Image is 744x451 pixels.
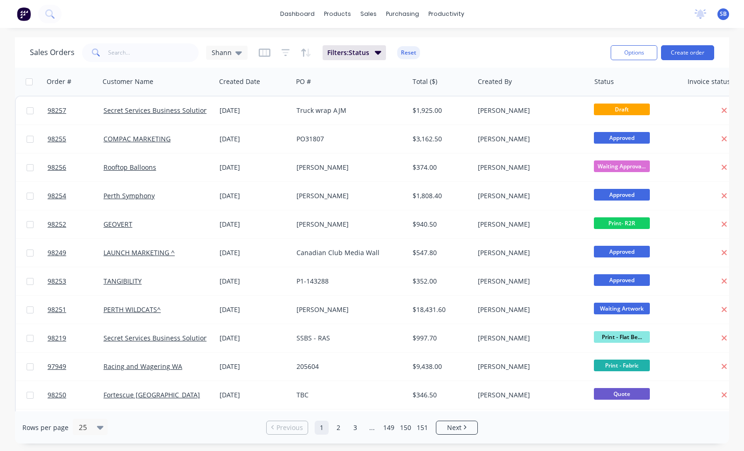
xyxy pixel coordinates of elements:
[478,106,581,115] div: [PERSON_NAME]
[413,163,467,172] div: $374.00
[478,390,581,400] div: [PERSON_NAME]
[103,333,215,342] a: Secret Services Business Solutions*
[319,7,356,21] div: products
[415,421,429,435] a: Page 151
[661,45,714,60] button: Create order
[296,134,400,144] div: PO31807
[103,191,155,200] a: Perth Symphony
[219,77,260,86] div: Created Date
[447,423,462,432] span: Next
[220,106,289,115] div: [DATE]
[296,390,400,400] div: TBC
[103,277,142,285] a: TANGIBILITY
[478,77,512,86] div: Created By
[594,160,650,172] span: Waiting Approva...
[688,77,730,86] div: Invoice status
[103,362,182,371] a: Racing and Wagering WA
[381,7,424,21] div: purchasing
[48,163,66,172] span: 98256
[478,333,581,343] div: [PERSON_NAME]
[296,220,400,229] div: [PERSON_NAME]
[399,421,413,435] a: Page 150
[48,324,103,352] a: 98219
[48,277,66,286] span: 98253
[296,77,311,86] div: PO #
[220,333,289,343] div: [DATE]
[594,217,650,229] span: Print- R2R
[220,305,289,314] div: [DATE]
[424,7,469,21] div: productivity
[17,7,31,21] img: Factory
[220,277,289,286] div: [DATE]
[48,409,103,437] a: 98248
[413,333,467,343] div: $997.70
[478,248,581,257] div: [PERSON_NAME]
[323,45,386,60] button: Filters:Status
[48,182,103,210] a: 98254
[276,7,319,21] a: dashboard
[594,132,650,144] span: Approved
[48,220,66,229] span: 98252
[220,163,289,172] div: [DATE]
[594,189,650,201] span: Approved
[220,362,289,371] div: [DATE]
[48,153,103,181] a: 98256
[296,277,400,286] div: P1-143288
[48,239,103,267] a: 98249
[48,106,66,115] span: 98257
[48,296,103,324] a: 98251
[413,305,467,314] div: $18,431.60
[296,191,400,201] div: [PERSON_NAME]
[331,421,345,435] a: Page 2
[413,220,467,229] div: $940.50
[103,77,153,86] div: Customer Name
[103,134,171,143] a: COMPAC MARKETING
[296,305,400,314] div: [PERSON_NAME]
[48,267,103,295] a: 98253
[103,390,200,399] a: Fortescue [GEOGRAPHIC_DATA]
[220,248,289,257] div: [DATE]
[108,43,199,62] input: Search...
[382,421,396,435] a: Page 149
[611,45,657,60] button: Options
[296,362,400,371] div: 205604
[594,77,614,86] div: Status
[48,134,66,144] span: 98255
[48,97,103,125] a: 98257
[478,277,581,286] div: [PERSON_NAME]
[436,423,477,432] a: Next page
[276,423,303,432] span: Previous
[22,423,69,432] span: Rows per page
[720,10,727,18] span: SB
[594,274,650,286] span: Approved
[413,248,467,257] div: $547.80
[30,48,75,57] h1: Sales Orders
[48,125,103,153] a: 98255
[47,77,71,86] div: Order #
[296,106,400,115] div: Truck wrap AJM
[220,220,289,229] div: [DATE]
[296,163,400,172] div: [PERSON_NAME]
[594,360,650,371] span: Print - Fabric
[220,134,289,144] div: [DATE]
[220,390,289,400] div: [DATE]
[48,362,66,371] span: 97949
[48,390,66,400] span: 98250
[212,48,232,57] span: Shann
[262,421,482,435] ul: Pagination
[413,277,467,286] div: $352.00
[48,248,66,257] span: 98249
[103,163,156,172] a: Rooftop Balloons
[327,48,369,57] span: Filters: Status
[594,331,650,343] span: Print - Flat Be...
[296,333,400,343] div: SSBS - RAS
[413,362,467,371] div: $9,438.00
[48,381,103,409] a: 98250
[356,7,381,21] div: sales
[594,388,650,400] span: Quote
[397,46,420,59] button: Reset
[365,421,379,435] a: Jump forward
[48,210,103,238] a: 98252
[348,421,362,435] a: Page 3
[478,362,581,371] div: [PERSON_NAME]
